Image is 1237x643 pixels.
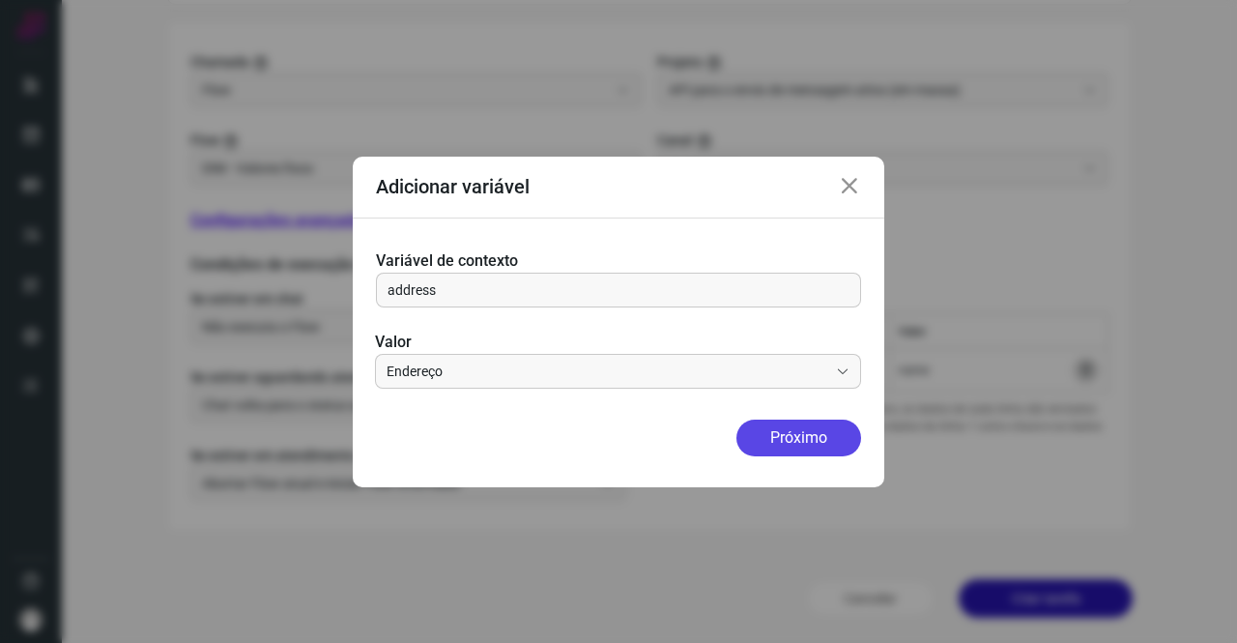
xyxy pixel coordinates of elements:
input: Nome da variável [388,274,849,307]
h3: Adicionar variável [376,175,530,198]
button: Próximo [736,420,861,456]
input: Insira um valor [387,355,828,388]
label: Valor [375,331,861,354]
label: Variável de contexto [376,249,861,273]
